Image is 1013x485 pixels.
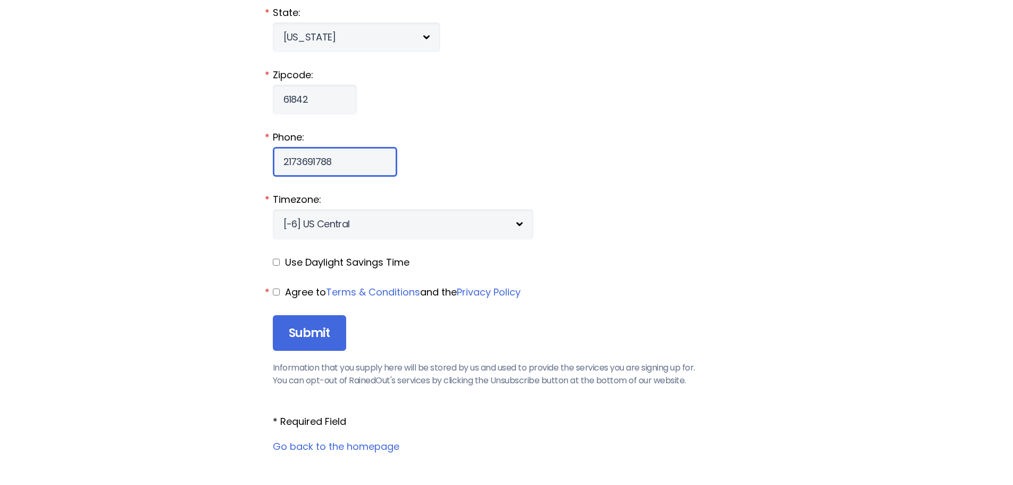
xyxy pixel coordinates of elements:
[273,193,741,207] label: Timezone:
[273,440,399,453] a: Go back to the homepage
[273,415,741,429] div: * Required Field
[285,285,523,299] span: Agree to and the
[273,361,741,387] p: Information that you supply here will be stored by us and used to provide the services you are si...
[273,68,741,82] label: Zipcode:
[285,256,409,269] span: Use Daylight Savings Time
[457,285,521,299] a: Privacy Policy
[273,315,346,351] input: Submit
[273,6,741,20] label: State:
[326,285,420,299] a: Terms & Conditions
[273,130,741,144] label: Phone:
